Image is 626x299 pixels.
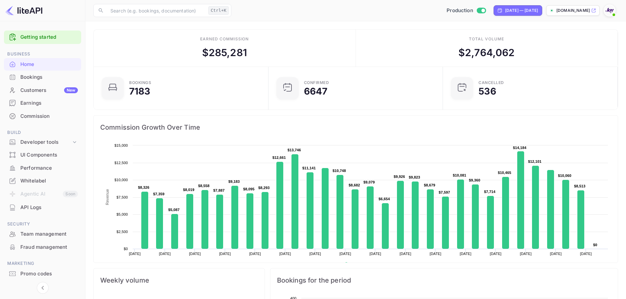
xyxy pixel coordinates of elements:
text: $10,060 [558,174,571,178]
text: [DATE] [249,252,261,256]
div: $ 285,281 [202,45,247,60]
div: Switch to Sandbox mode [444,7,488,14]
div: Earned commission [200,36,249,42]
text: $8,019 [183,188,195,192]
img: LiteAPI logo [5,5,42,16]
div: Ctrl+K [208,6,229,15]
span: Build [4,129,81,136]
text: $14,184 [513,146,527,150]
text: $8,326 [138,185,150,189]
div: UI Components [20,151,78,159]
text: $5,000 [116,212,128,216]
a: Earnings [4,97,81,109]
div: Customers [20,87,78,94]
div: $ 2,764,062 [458,45,515,60]
text: [DATE] [219,252,231,256]
div: UI Components [4,149,81,161]
div: Home [4,58,81,71]
div: Earnings [4,97,81,110]
text: [DATE] [400,252,411,256]
text: $9,183 [228,180,240,183]
div: Whitelabel [4,175,81,187]
a: Whitelabel [4,175,81,187]
span: Production [447,7,473,14]
text: $9,079 [363,180,375,184]
div: Getting started [4,31,81,44]
text: [DATE] [339,252,351,256]
text: [DATE] [520,252,532,256]
span: Business [4,51,81,58]
text: $9,360 [469,178,480,182]
text: $7,500 [116,195,128,199]
text: $8,679 [424,183,435,187]
div: Fraud management [4,241,81,254]
text: [DATE] [279,252,291,256]
text: Revenue [105,189,110,205]
div: Home [20,61,78,68]
text: $8,682 [349,183,360,187]
text: $11,141 [302,166,316,170]
text: $9,926 [394,175,405,179]
text: $7,597 [439,190,450,194]
div: Earnings [20,99,78,107]
text: [DATE] [369,252,381,256]
a: Home [4,58,81,70]
text: [DATE] [460,252,472,256]
input: Search (e.g. bookings, documentation) [106,4,206,17]
text: $5,087 [168,208,180,212]
text: $10,081 [453,173,466,177]
a: Fraud management [4,241,81,253]
text: $10,748 [333,169,346,173]
div: Performance [4,162,81,175]
text: $8,513 [574,184,586,188]
div: Developer tools [20,139,71,146]
div: New [64,87,78,93]
div: [DATE] — [DATE] [505,8,538,13]
a: CustomersNew [4,84,81,96]
text: $12,101 [528,160,542,163]
text: [DATE] [309,252,321,256]
div: Promo codes [20,270,78,278]
a: Promo codes [4,267,81,280]
div: Fraud management [20,244,78,251]
text: $13,746 [288,148,301,152]
text: $12,661 [272,156,286,160]
a: Team management [4,228,81,240]
text: $6,654 [379,197,390,201]
text: Revenue [351,262,367,267]
a: Getting started [20,33,78,41]
text: $15,000 [114,143,128,147]
div: Bookings [4,71,81,84]
text: $10,000 [114,178,128,182]
div: Developer tools [4,137,81,148]
text: [DATE] [490,252,502,256]
text: [DATE] [550,252,562,256]
div: Team management [4,228,81,241]
text: [DATE] [430,252,442,256]
img: With Joy [604,5,615,16]
text: $0 [124,247,128,251]
a: API Logs [4,201,81,213]
div: API Logs [20,204,78,211]
div: Promo codes [4,267,81,280]
div: Confirmed [304,81,329,85]
button: Collapse navigation [37,282,49,294]
text: $8,095 [243,187,255,191]
text: $8,558 [198,184,210,188]
span: Weekly volume [100,275,258,286]
div: Commission [4,110,81,123]
span: Bookings for the period [277,275,611,286]
a: Bookings [4,71,81,83]
text: $7,887 [213,188,225,192]
text: [DATE] [159,252,171,256]
text: $2,500 [116,230,128,234]
div: Whitelabel [20,177,78,185]
span: Commission Growth Over Time [100,122,611,133]
span: Marketing [4,260,81,267]
text: $8,293 [258,186,270,190]
div: CANCELLED [478,81,504,85]
text: [DATE] [580,252,592,256]
div: Total volume [469,36,504,42]
div: Commission [20,113,78,120]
